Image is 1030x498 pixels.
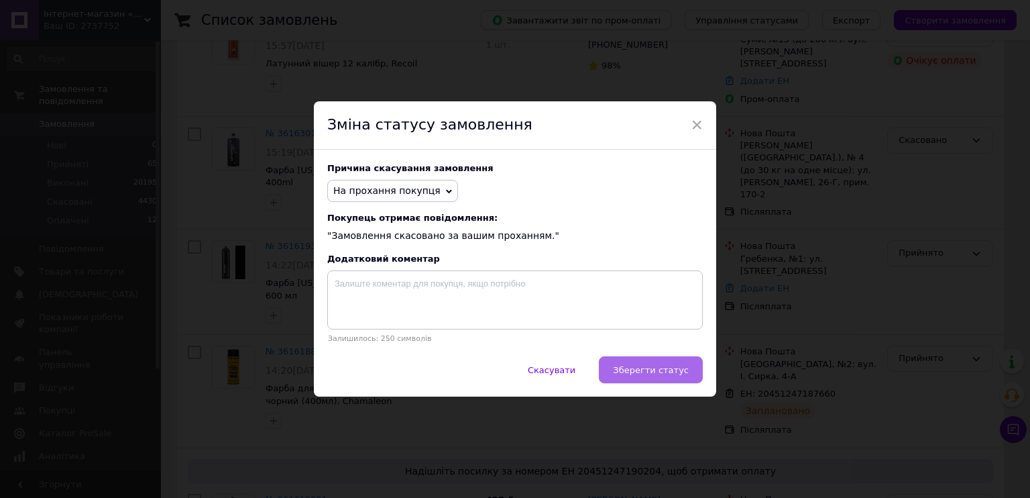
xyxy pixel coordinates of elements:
[314,101,716,150] div: Зміна статусу замовлення
[691,113,703,136] span: ×
[327,254,703,264] div: Додатковий коментар
[528,365,575,375] span: Скасувати
[333,185,441,196] span: На прохання покупця
[613,365,689,375] span: Зберегти статус
[327,213,703,223] span: Покупець отримає повідомлення:
[514,356,589,383] button: Скасувати
[327,213,703,243] div: "Замовлення скасовано за вашим проханням."
[327,334,703,343] p: Залишилось: 250 символів
[327,163,703,173] div: Причина скасування замовлення
[599,356,703,383] button: Зберегти статус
